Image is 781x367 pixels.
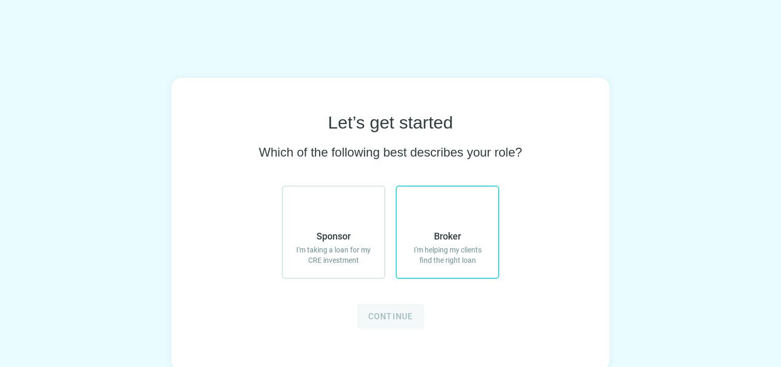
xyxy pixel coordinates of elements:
[357,304,424,329] button: Continue
[407,245,488,265] span: I'm helping my clients find the right loan
[293,245,374,265] span: I'm taking a loan for my CRE investment
[259,144,522,161] span: Which of the following best describes your role?
[316,230,351,243] span: Sponsor
[328,111,453,134] span: Let’s get started
[434,230,461,243] span: Broker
